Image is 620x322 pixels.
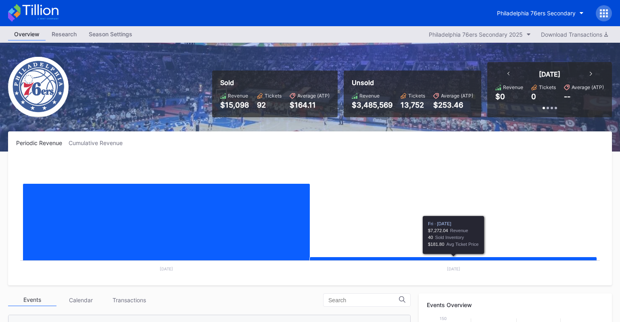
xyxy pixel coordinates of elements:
[491,6,590,21] button: Philadelphia 76ers Secondary
[56,294,105,306] div: Calendar
[257,101,282,109] div: 92
[539,70,560,78] div: [DATE]
[105,294,153,306] div: Transactions
[352,79,473,87] div: Unsold
[69,139,129,146] div: Cumulative Revenue
[160,266,173,271] text: [DATE]
[541,31,608,38] div: Download Transactions
[297,93,330,99] div: Average (ATP)
[564,92,570,101] div: --
[83,28,138,40] div: Season Settings
[537,29,612,40] button: Download Transactions
[572,84,604,90] div: Average (ATP)
[265,93,282,99] div: Tickets
[290,101,330,109] div: $164.11
[352,101,392,109] div: $3,485,569
[220,101,249,109] div: $15,098
[359,93,380,99] div: Revenue
[441,93,473,99] div: Average (ATP)
[503,84,523,90] div: Revenue
[220,79,330,87] div: Sold
[8,57,69,117] img: Philadelphia_76ers.png
[228,93,248,99] div: Revenue
[425,29,535,40] button: Philadelphia 76ers Secondary 2025
[539,84,556,90] div: Tickets
[427,301,604,308] div: Events Overview
[497,10,576,17] div: Philadelphia 76ers Secondary
[408,93,425,99] div: Tickets
[429,31,523,38] div: Philadelphia 76ers Secondary 2025
[16,156,604,277] svg: Chart title
[447,266,460,271] text: [DATE]
[46,28,83,40] div: Research
[16,139,69,146] div: Periodic Revenue
[46,28,83,41] a: Research
[531,92,536,101] div: 0
[401,101,425,109] div: 13,752
[433,101,473,109] div: $253.46
[495,92,505,101] div: $0
[328,297,399,303] input: Search
[83,28,138,41] a: Season Settings
[8,294,56,306] div: Events
[440,316,447,321] text: 150
[8,28,46,41] a: Overview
